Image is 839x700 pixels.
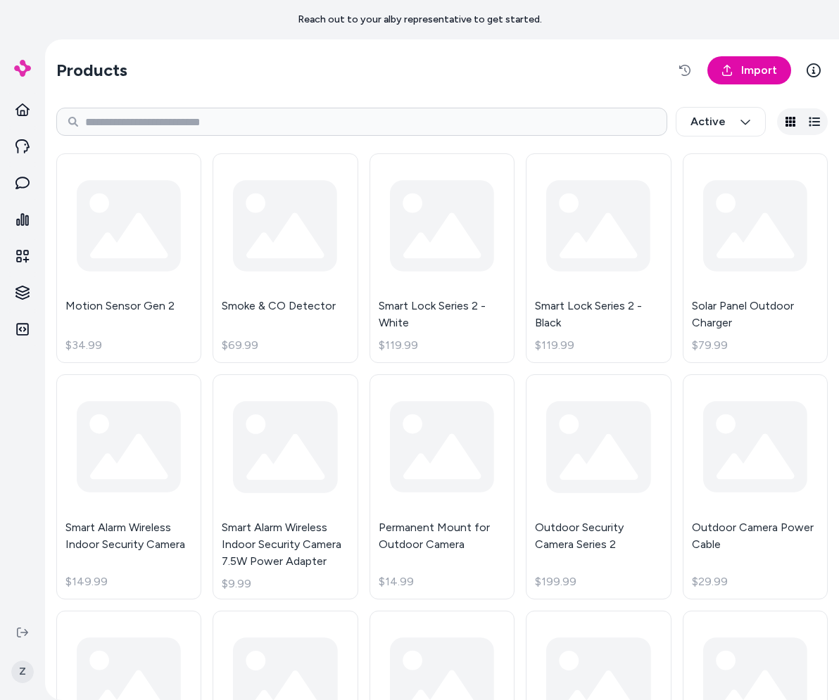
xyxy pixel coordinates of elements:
button: Active [676,107,766,136]
a: Smart Lock Series 2 - White$119.99 [370,153,515,363]
a: Smart Lock Series 2 - Black$119.99 [526,153,671,363]
span: Import [741,62,777,79]
span: Z [11,661,34,683]
a: Smart Alarm Wireless Indoor Security Camera$149.99 [56,374,201,599]
a: Outdoor Security Camera Series 2$199.99 [526,374,671,599]
a: Solar Panel Outdoor Charger$79.99 [683,153,828,363]
h2: Products [56,59,127,82]
button: Z [8,649,37,694]
a: Motion Sensor Gen 2$34.99 [56,153,201,363]
a: Smoke & CO Detector$69.99 [213,153,358,363]
a: Permanent Mount for Outdoor Camera$14.99 [370,374,515,599]
p: Reach out to your alby representative to get started. [298,13,542,27]
img: alby Logo [14,60,31,77]
a: Outdoor Camera Power Cable$29.99 [683,374,828,599]
a: Import [707,56,791,84]
a: Smart Alarm Wireless Indoor Security Camera 7.5W Power Adapter$9.99 [213,374,358,599]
